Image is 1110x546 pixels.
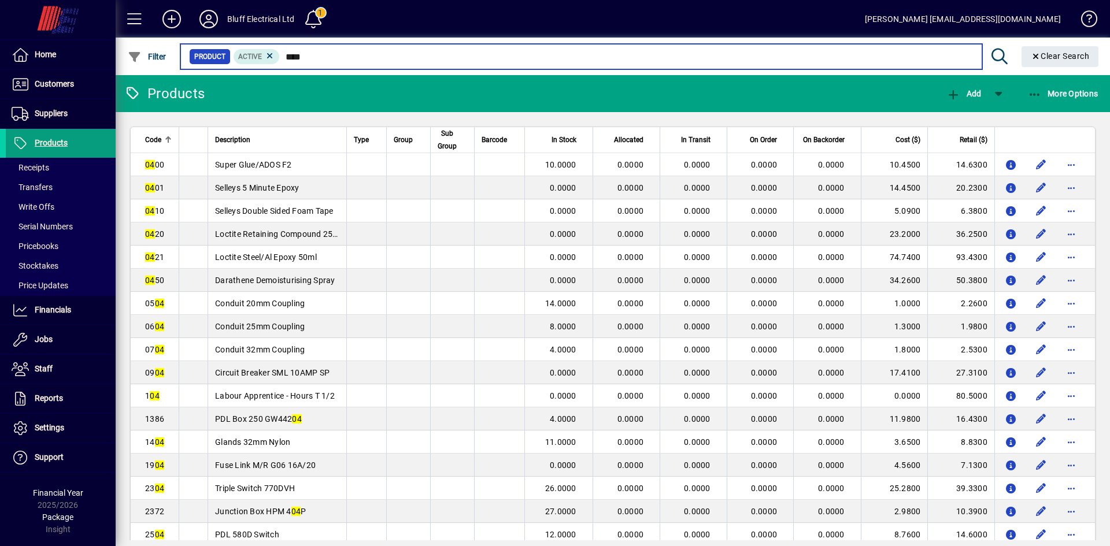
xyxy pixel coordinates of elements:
[1062,525,1081,544] button: More options
[155,437,165,447] em: 04
[751,206,778,216] span: 0.0000
[6,217,116,236] a: Serial Numbers
[552,133,576,146] span: In Stock
[684,414,711,424] span: 0.0000
[960,133,987,146] span: Retail ($)
[155,299,165,308] em: 04
[684,391,711,400] span: 0.0000
[215,414,302,424] span: PDL Box 250 GW442
[354,133,379,146] div: Type
[927,292,994,315] td: 2.2600
[600,133,654,146] div: Allocated
[550,414,576,424] span: 4.0000
[550,252,576,262] span: 0.0000
[617,484,644,493] span: 0.0000
[684,322,711,331] span: 0.0000
[684,437,711,447] span: 0.0000
[6,325,116,354] a: Jobs
[550,183,576,192] span: 0.0000
[1032,271,1050,289] button: Edit
[684,460,711,470] span: 0.0000
[128,52,166,61] span: Filter
[865,10,1061,28] div: [PERSON_NAME] [EMAIL_ADDRESS][DOMAIN_NAME]
[684,507,711,516] span: 0.0000
[1032,248,1050,266] button: Edit
[482,133,517,146] div: Barcode
[145,322,164,331] span: 06
[145,183,155,192] em: 04
[801,133,855,146] div: On Backorder
[684,229,711,239] span: 0.0000
[550,391,576,400] span: 0.0000
[818,345,845,354] span: 0.0000
[684,345,711,354] span: 0.0000
[684,183,711,192] span: 0.0000
[215,391,335,400] span: Labour Apprentice - Hours T 1/2
[1062,179,1081,197] button: More options
[6,384,116,413] a: Reports
[617,276,644,285] span: 0.0000
[1062,248,1081,266] button: More options
[1032,179,1050,197] button: Edit
[145,484,164,493] span: 23
[215,276,335,285] span: Darathene Demoisturising Spray
[1062,202,1081,220] button: More options
[291,507,301,516] em: 04
[33,488,83,497] span: Financial Year
[751,276,778,285] span: 0.0000
[927,430,994,454] td: 8.8300
[617,183,644,192] span: 0.0000
[818,206,845,216] span: 0.0000
[803,133,845,146] span: On Backorder
[818,276,845,285] span: 0.0000
[532,133,587,146] div: In Stock
[35,393,63,403] span: Reports
[1032,363,1050,382] button: Edit
[617,252,644,262] span: 0.0000
[927,315,994,338] td: 1.9800
[12,281,68,290] span: Price Updates
[617,229,644,239] span: 0.0000
[124,84,205,103] div: Products
[1062,502,1081,521] button: More options
[734,133,788,146] div: On Order
[550,460,576,470] span: 0.0000
[215,133,339,146] div: Description
[155,530,165,539] em: 04
[6,197,116,217] a: Write Offs
[818,160,845,169] span: 0.0000
[896,133,920,146] span: Cost ($)
[550,322,576,331] span: 8.0000
[145,160,155,169] em: 04
[150,391,160,400] em: 04
[684,206,711,216] span: 0.0000
[215,160,292,169] span: Super Glue/ADOS F2
[818,322,845,331] span: 0.0000
[684,484,711,493] span: 0.0000
[614,133,643,146] span: Allocated
[6,355,116,384] a: Staff
[818,530,845,539] span: 0.0000
[818,252,845,262] span: 0.0000
[927,269,994,292] td: 50.3800
[927,477,994,500] td: 39.3300
[861,454,928,477] td: 4.5600
[861,292,928,315] td: 1.0000
[6,276,116,295] a: Price Updates
[861,477,928,500] td: 25.2800
[238,53,262,61] span: Active
[1032,525,1050,544] button: Edit
[1032,294,1050,313] button: Edit
[1062,479,1081,497] button: More options
[145,345,164,354] span: 07
[145,183,164,192] span: 01
[1072,2,1096,40] a: Knowledge Base
[1032,155,1050,174] button: Edit
[861,176,928,199] td: 14.4500
[861,361,928,384] td: 17.4100
[545,299,576,308] span: 14.0000
[1025,83,1101,104] button: More Options
[145,437,164,447] span: 14
[617,206,644,216] span: 0.0000
[438,127,457,153] span: Sub Group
